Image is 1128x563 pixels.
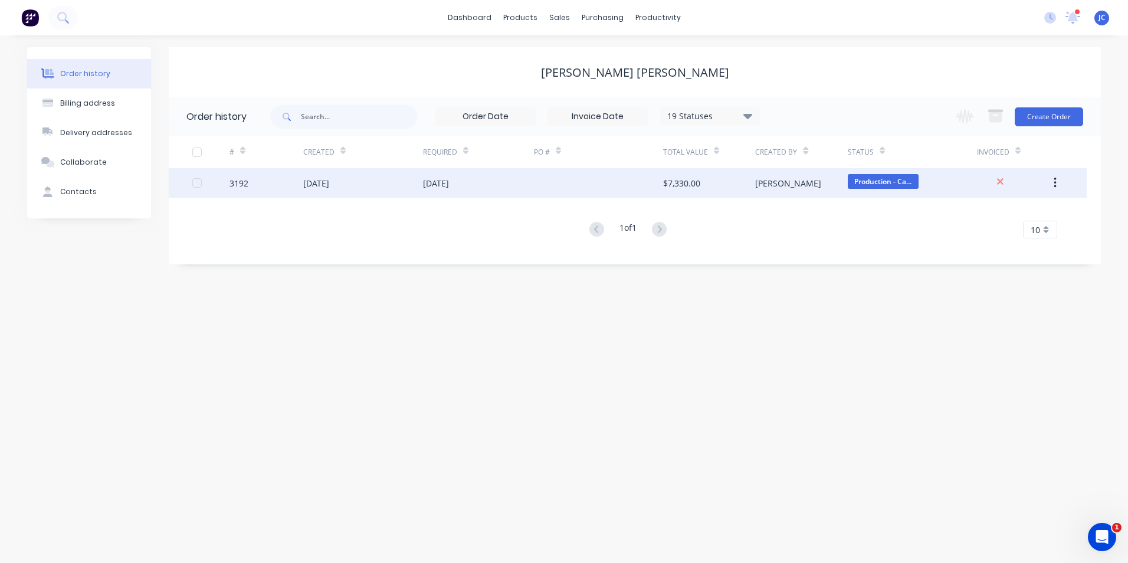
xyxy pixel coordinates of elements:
[1099,12,1106,23] span: JC
[303,136,423,168] div: Created
[534,136,663,168] div: PO #
[977,147,1009,158] div: Invoiced
[423,147,457,158] div: Required
[1015,107,1083,126] button: Create Order
[543,9,576,27] div: sales
[755,177,821,189] div: [PERSON_NAME]
[534,147,550,158] div: PO #
[27,59,151,89] button: Order history
[423,136,534,168] div: Required
[60,98,115,109] div: Billing address
[301,105,418,129] input: Search...
[442,9,497,27] a: dashboard
[229,177,248,189] div: 3192
[27,89,151,118] button: Billing address
[21,9,39,27] img: Factory
[660,110,759,123] div: 19 Statuses
[186,110,247,124] div: Order history
[1031,224,1040,236] span: 10
[60,157,107,168] div: Collaborate
[848,174,919,189] span: Production - Ca...
[663,147,708,158] div: Total Value
[1112,523,1122,532] span: 1
[1088,523,1116,551] iframe: Intercom live chat
[303,177,329,189] div: [DATE]
[663,136,755,168] div: Total Value
[60,68,110,79] div: Order history
[755,136,847,168] div: Created By
[977,136,1051,168] div: Invoiced
[60,127,132,138] div: Delivery addresses
[663,177,700,189] div: $7,330.00
[27,118,151,148] button: Delivery addresses
[548,108,647,126] input: Invoice Date
[629,9,687,27] div: productivity
[541,66,729,80] div: [PERSON_NAME] [PERSON_NAME]
[27,177,151,207] button: Contacts
[848,147,874,158] div: Status
[27,148,151,177] button: Collaborate
[497,9,543,27] div: products
[619,221,637,238] div: 1 of 1
[755,147,797,158] div: Created By
[229,147,234,158] div: #
[60,186,97,197] div: Contacts
[576,9,629,27] div: purchasing
[303,147,335,158] div: Created
[423,177,449,189] div: [DATE]
[848,136,977,168] div: Status
[229,136,303,168] div: #
[436,108,535,126] input: Order Date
